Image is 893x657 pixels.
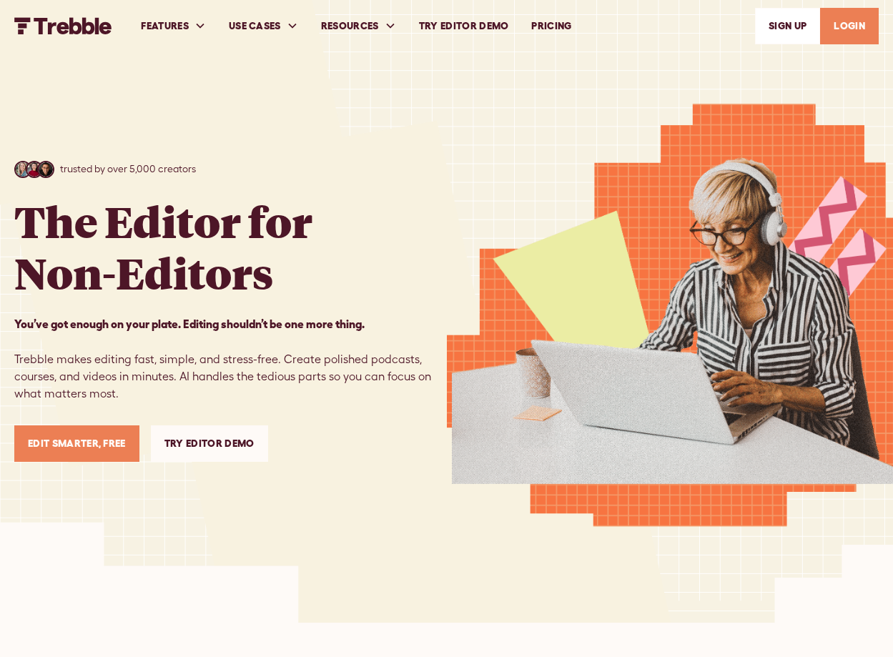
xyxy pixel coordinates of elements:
[60,162,196,177] p: trusted by over 5,000 creators
[14,17,112,34] img: Trebble FM Logo
[229,19,281,34] div: USE CASES
[141,19,189,34] div: FEATURES
[321,19,379,34] div: RESOURCES
[151,425,268,462] a: Try Editor Demo
[520,1,583,51] a: PRICING
[820,8,879,44] a: LOGIN
[14,315,447,402] p: Trebble makes editing fast, simple, and stress-free. Create polished podcasts, courses, and video...
[755,8,820,44] a: SIGn UP
[14,317,365,330] strong: You’ve got enough on your plate. Editing shouldn’t be one more thing. ‍
[217,1,310,51] div: USE CASES
[14,425,139,462] a: Edit Smarter, Free
[408,1,520,51] a: Try Editor Demo
[129,1,217,51] div: FEATURES
[310,1,408,51] div: RESOURCES
[14,195,312,298] h1: The Editor for Non-Editors
[14,17,112,34] a: home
